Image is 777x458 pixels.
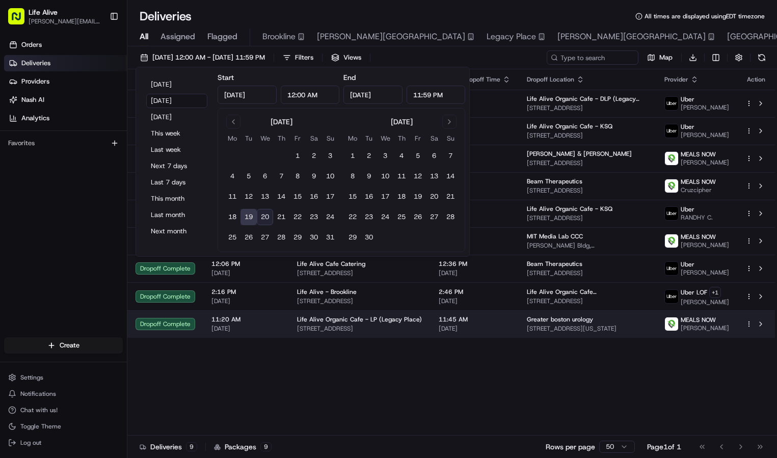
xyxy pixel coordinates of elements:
[665,262,678,275] img: uber-new-logo.jpeg
[211,288,281,296] span: 2:16 PM
[21,95,44,104] span: Nash AI
[439,214,511,222] span: [DATE]
[681,186,716,194] span: Cruzcipher
[527,288,648,296] span: Life Alive Organic Cafe [GEOGRAPHIC_DATA]
[136,50,270,65] button: [DATE] 12:00 AM - [DATE] 11:59 PM
[29,7,58,17] button: Life Alive
[224,133,240,144] th: Monday
[681,268,729,277] span: [PERSON_NAME]
[439,150,511,158] span: 11:00 AM
[82,224,168,242] a: 💻API Documentation
[327,50,366,65] button: Views
[665,234,678,248] img: melas_now_logo.png
[665,207,678,220] img: uber-new-logo.jpeg
[344,148,361,164] button: 1
[240,188,257,205] button: 12
[377,148,393,164] button: 3
[96,228,164,238] span: API Documentation
[306,188,322,205] button: 16
[10,97,29,116] img: 1736555255976-a54dd68f-1ca7-489b-9aae-adbdc363a1c4
[439,95,511,103] span: 8:36 AM
[361,209,377,225] button: 23
[20,158,29,167] img: 1736555255976-a54dd68f-1ca7-489b-9aae-adbdc363a1c4
[260,442,272,451] div: 9
[10,176,26,192] img: Joana Marie Avellanoza
[322,168,338,184] button: 10
[214,442,272,452] div: Packages
[20,406,58,414] span: Chat with us!
[393,188,410,205] button: 18
[46,97,167,107] div: Start new chat
[158,130,185,143] button: See all
[218,86,277,104] input: Date
[20,390,56,398] span: Notifications
[218,73,234,82] label: Start
[410,209,426,225] button: 26
[32,185,135,194] span: [PERSON_NAME] [PERSON_NAME]
[645,12,765,20] span: All times are displayed using EDT timezone
[755,50,769,65] button: Refresh
[10,10,31,31] img: Nash
[344,133,361,144] th: Monday
[146,143,207,157] button: Last week
[297,325,422,333] span: [STREET_ADDRESS]
[211,315,281,324] span: 11:20 AM
[257,229,273,246] button: 27
[647,442,681,452] div: Page 1 of 1
[86,229,94,237] div: 💻
[407,86,466,104] input: Time
[361,229,377,246] button: 30
[278,50,318,65] button: Filters
[681,158,729,167] span: [PERSON_NAME]
[297,315,422,324] span: Life Alive Organic Cafe - LP (Legacy Place)
[101,253,123,260] span: Pylon
[410,168,426,184] button: 12
[20,373,43,382] span: Settings
[410,188,426,205] button: 19
[173,100,185,113] button: Start new chat
[322,148,338,164] button: 3
[547,50,638,65] input: Type to search
[439,315,511,324] span: 11:45 AM
[426,168,442,184] button: 13
[426,148,442,164] button: 6
[257,133,273,144] th: Wednesday
[10,148,26,165] img: Klarizel Pensader
[186,442,197,451] div: 9
[143,185,164,194] span: [DATE]
[410,133,426,144] th: Friday
[439,104,511,112] span: [DATE]
[226,115,240,129] button: Go to previous month
[343,73,356,82] label: End
[665,97,678,110] img: uber-new-logo.jpeg
[377,188,393,205] button: 17
[681,178,716,186] span: MEALS NOW
[289,168,306,184] button: 8
[439,205,511,213] span: 12:04 PM
[664,75,688,84] span: Provider
[681,205,694,213] span: Uber
[322,209,338,225] button: 24
[273,209,289,225] button: 21
[439,325,511,333] span: [DATE]
[439,186,511,195] span: [DATE]
[322,229,338,246] button: 31
[527,177,582,185] span: Beam Therapeutics
[224,188,240,205] button: 11
[289,209,306,225] button: 22
[681,260,694,268] span: Uber
[21,97,40,116] img: 4920774857489_3d7f54699973ba98c624_72.jpg
[4,387,123,401] button: Notifications
[527,260,582,268] span: Beam Therapeutics
[4,436,123,450] button: Log out
[21,77,49,86] span: Providers
[442,188,459,205] button: 21
[439,122,511,130] span: 10:41 AM
[289,148,306,164] button: 1
[4,403,123,417] button: Chat with us!
[146,126,207,141] button: This week
[297,297,422,305] span: [STREET_ADDRESS]
[439,232,511,240] span: 12:15 PM
[681,213,713,222] span: RANDHY C.
[681,298,729,306] span: [PERSON_NAME]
